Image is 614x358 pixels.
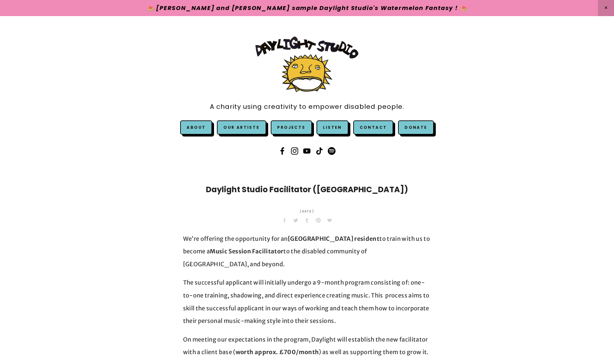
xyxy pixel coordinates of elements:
h1: Daylight Studio Facilitator ([GEOGRAPHIC_DATA]) [183,184,431,195]
a: About [187,125,206,130]
a: Our Artists [217,120,266,135]
a: Projects [271,120,312,135]
p: The successful applicant will initially undergo a 9-month program consisting of: one-to-one train... [183,276,431,327]
a: Donate [398,120,434,135]
a: Listen [323,125,342,130]
strong: Music Session Facilitator [210,248,283,255]
strong: [GEOGRAPHIC_DATA] resident [288,235,379,242]
time: [DATE] [299,205,315,218]
strong: worth approx. £700/month [236,348,319,356]
a: A charity using creativity to empower disabled people. [210,99,404,114]
img: Daylight Studio [255,36,358,92]
a: Contact [353,120,394,135]
p: We’re offering the opportunity for an to train with us to become a to the disabled community of [... [183,232,431,271]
